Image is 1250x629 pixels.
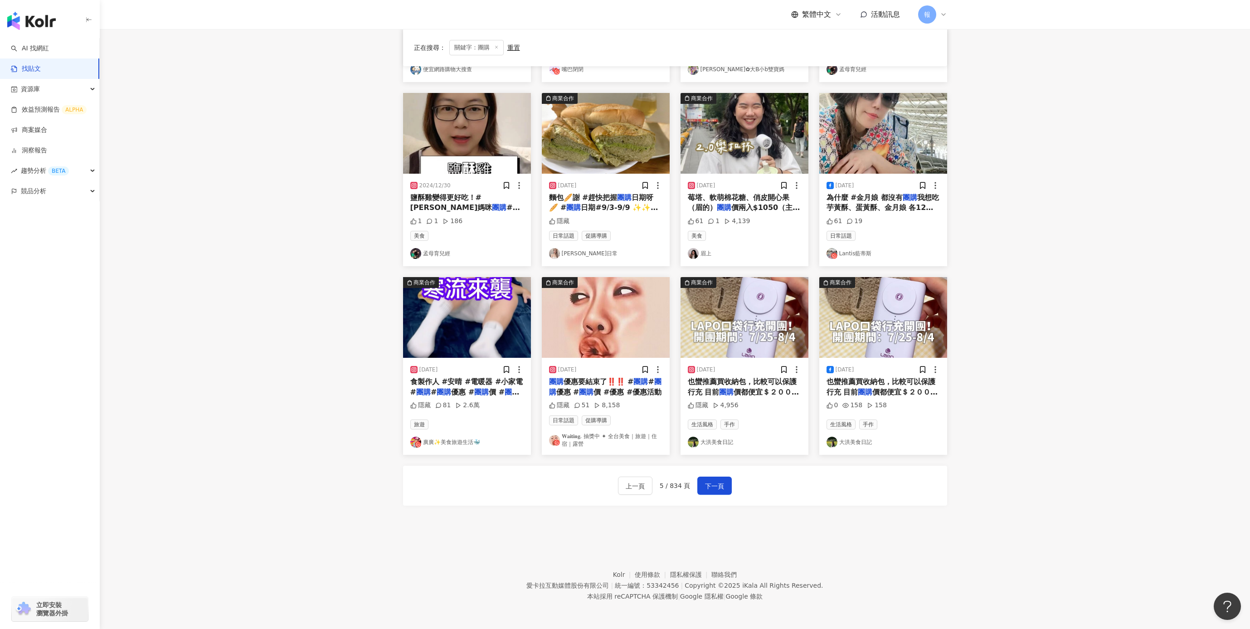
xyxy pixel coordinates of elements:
a: iKala [742,582,758,589]
mark: 團購 [717,203,731,212]
span: | [611,582,613,589]
span: # [648,377,654,386]
button: 下一頁 [697,477,732,495]
span: | [724,593,726,600]
mark: 團購 [416,388,431,396]
span: rise [11,168,17,174]
iframe: Help Scout Beacon - Open [1214,593,1241,620]
div: 商業合作 [691,278,713,287]
div: post-image商業合作 [403,277,531,358]
div: 重置 [507,44,520,51]
div: 1 [708,217,720,226]
mark: 團購 [474,388,489,396]
span: 資源庫 [21,79,40,99]
img: post-image [681,93,808,174]
span: | [678,593,680,600]
span: 價都便宜＄２００！ 新款行充的定價也 [688,388,799,406]
div: 商業合作 [552,94,574,103]
span: 價兩入$1050（主頁連結🔗購買） [688,203,800,222]
a: 效益預測報告ALPHA [11,105,87,114]
div: 商業合作 [413,278,435,287]
div: [DATE] [419,366,438,374]
a: KOL Avatar大洪美食日記 [827,437,940,448]
div: post-image [403,93,531,174]
mark: 團購 [505,388,519,396]
div: [DATE] [697,366,715,374]
a: 洞察報告 [11,146,47,155]
span: 手作 [859,419,877,429]
span: 促購導購 [582,231,611,241]
div: 統一編號：53342456 [615,582,679,589]
div: [DATE] [836,366,854,374]
a: 聯絡我們 [711,571,737,578]
div: post-image商業合作 [681,93,808,174]
div: 2.6萬 [455,401,479,410]
span: 為什麼 #金月娘 都沒有 [827,193,903,202]
mark: 團購 [549,377,564,386]
span: 5 / 834 頁 [660,482,691,489]
div: 商業合作 [552,278,574,287]
div: 隱藏 [549,217,569,226]
div: [DATE] [836,182,854,190]
a: KOL Avatar孟母育兒經 [827,64,940,75]
img: KOL Avatar [549,435,560,446]
img: KOL Avatar [410,437,421,448]
img: KOL Avatar [549,248,560,259]
mark: 團購 [719,388,734,396]
div: 商業合作 [830,278,851,287]
span: 優惠 # [556,388,579,396]
a: KOL Avatar𝐖𝐚𝐢𝐭𝐢𝐧𝐠. 抽獎中 ✦ 全台美食｜旅遊｜住宿｜露營 [549,433,662,448]
span: 莓塔、軟萌棉花糖、俏皮開心果（眉的） [688,193,789,212]
span: 鹽酥雞變得更好吃！#[PERSON_NAME]媽咪 [410,193,492,212]
span: | [681,582,683,589]
a: KOL Avatar[PERSON_NAME]日常 [549,248,662,259]
div: 51 [574,401,590,410]
a: KOL Avatar孟母育兒經 [410,248,524,259]
div: [DATE] [558,182,577,190]
span: 麵包🥖謝 #趕快把握 [549,193,618,202]
span: 優惠 # [451,388,474,396]
mark: 團購 [437,388,451,396]
img: KOL Avatar [549,64,560,75]
span: 優惠要結束了‼️‼️ # [564,377,634,386]
img: KOL Avatar [688,437,699,448]
span: 日期#9/3-9/9 ✨✨現在還有推出許多新口味 也有推出禮盒🎁麵包🥖 送禮也很高級喔 ✨✨ 😍開團真的很優惠🎉🎉 [549,203,661,242]
mark: 團購 [858,388,872,396]
span: 本站採用 reCAPTCHA 保護機制 [587,591,763,602]
a: KOL Avatar眉上 [688,248,801,259]
mark: 團購 [903,193,917,202]
a: 使用條款 [635,571,670,578]
span: 繁體中文 [802,10,831,20]
span: 生活風格 [688,419,717,429]
div: 商業合作 [691,94,713,103]
div: 1 [426,217,438,226]
span: 報 [924,10,930,20]
img: logo [7,12,56,30]
div: 61 [827,217,842,226]
span: 美食 [688,231,706,241]
span: 立即安裝 瀏覽器外掛 [36,601,68,617]
img: post-image [819,93,947,174]
div: 158 [842,401,862,410]
a: Kolr [613,571,635,578]
div: 8,158 [594,401,620,410]
div: 1 [410,217,422,226]
button: 上一頁 [618,477,652,495]
div: post-image商業合作 [819,277,947,358]
img: KOL Avatar [410,248,421,259]
span: 美食 [410,231,428,241]
img: KOL Avatar [688,64,699,75]
span: 活動訊息 [871,10,900,19]
div: 隱藏 [549,401,569,410]
img: post-image [542,277,670,358]
div: post-image商業合作 [681,277,808,358]
a: 隱私權保護 [670,571,712,578]
div: 愛卡拉互動媒體股份有限公司 [526,582,609,589]
span: 生活風格 [827,419,856,429]
img: KOL Avatar [827,248,837,259]
span: # [431,388,437,396]
a: KOL Avatar[PERSON_NAME]✿大B小b雙寶媽 [688,64,801,75]
a: Google 條款 [725,593,763,600]
div: [DATE] [558,366,577,374]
